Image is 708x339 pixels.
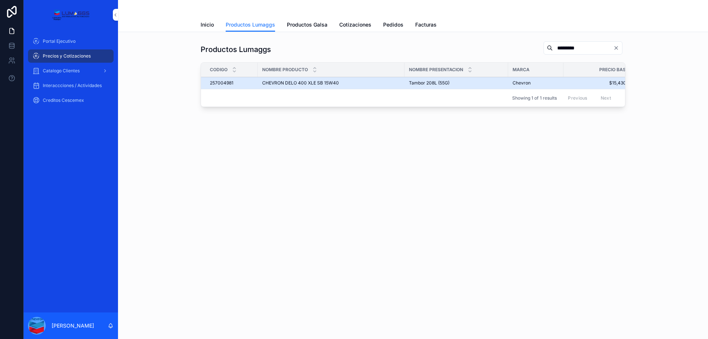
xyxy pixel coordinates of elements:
[43,68,80,74] span: Catalogo Clientes
[599,67,628,73] span: Precio Base
[409,80,504,86] a: Tambor 208L (55G)
[201,18,214,33] a: Inicio
[210,80,253,86] a: 257004981
[339,18,371,33] a: Cotizaciones
[287,21,327,28] span: Productos Galsa
[563,80,633,86] a: $15,430.00
[201,44,271,55] h1: Productos Lumaggs
[210,67,228,73] span: Codigo
[28,94,114,107] a: Creditos Cescemex
[262,67,308,73] span: Nombre Producto
[415,18,437,33] a: Facturas
[512,95,557,101] span: Showing 1 of 1 results
[415,21,437,28] span: Facturas
[28,79,114,92] a: Interaccciones / Actividades
[226,21,275,28] span: Productos Lumaggs
[43,53,91,59] span: Precios y Cotizaciones
[513,80,531,86] span: Chevron
[513,80,559,86] a: Chevron
[52,322,94,329] p: [PERSON_NAME]
[201,21,214,28] span: Inicio
[262,80,339,86] span: CHEVRON DELO 400 XLE SB 15W40
[28,35,114,48] a: Portal Ejecutivo
[383,18,403,33] a: Pedidos
[262,80,400,86] a: CHEVRON DELO 400 XLE SB 15W40
[226,18,275,32] a: Productos Lumaggs
[28,49,114,63] a: Precios y Cotizaciones
[24,30,118,117] div: scrollable content
[43,38,76,44] span: Portal Ejecutivo
[339,21,371,28] span: Cotizaciones
[287,18,327,33] a: Productos Galsa
[613,45,622,51] button: Clear
[513,67,530,73] span: Marca
[43,97,84,103] span: Creditos Cescemex
[383,21,403,28] span: Pedidos
[210,80,233,86] span: 257004981
[409,67,463,73] span: Nombre Presentacion
[409,80,450,86] span: Tambor 208L (55G)
[43,83,102,89] span: Interaccciones / Actividades
[28,64,114,77] a: Catalogo Clientes
[52,9,89,21] img: App logo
